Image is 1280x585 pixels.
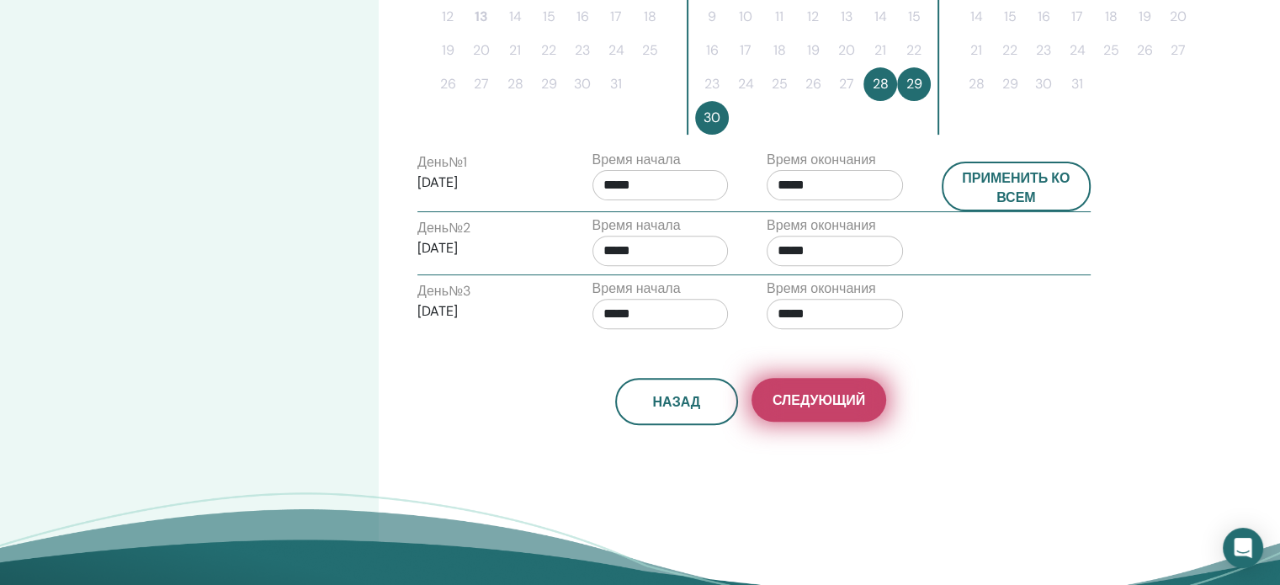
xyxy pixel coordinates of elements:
[463,282,470,300] font: 3
[969,75,985,93] font: 28
[1004,8,1017,25] font: 15
[417,302,458,320] font: [DATE]
[449,282,463,300] font: №
[841,8,852,25] font: 13
[775,8,783,25] font: 11
[608,41,624,59] font: 24
[1105,8,1118,25] font: 18
[807,8,819,25] font: 12
[767,151,876,168] font: Время окончания
[906,75,922,93] font: 29
[592,151,681,168] font: Время начала
[970,8,983,25] font: 14
[474,75,489,93] font: 27
[772,75,788,93] font: 25
[1139,8,1151,25] font: 19
[417,239,458,257] font: [DATE]
[1035,75,1052,93] font: 30
[592,279,681,297] font: Время начала
[509,8,522,25] font: 14
[839,75,854,93] font: 27
[708,8,716,25] font: 9
[417,219,449,237] font: День
[752,378,886,422] button: Следующий
[463,219,470,237] font: 2
[440,75,456,93] font: 26
[767,216,876,234] font: Время окончания
[874,41,886,59] font: 21
[739,8,752,25] font: 10
[610,8,622,25] font: 17
[615,378,738,425] button: Назад
[1171,41,1186,59] font: 27
[417,282,449,300] font: День
[475,8,488,25] font: 13
[1103,41,1119,59] font: 25
[1036,41,1051,59] font: 23
[575,41,590,59] font: 23
[449,219,463,237] font: №
[417,173,458,191] font: [DATE]
[449,153,463,171] font: №
[417,153,449,171] font: День
[574,75,591,93] font: 30
[644,8,656,25] font: 18
[541,41,556,59] font: 22
[509,41,521,59] font: 21
[1070,41,1086,59] font: 24
[463,153,467,171] font: 1
[773,41,786,59] font: 18
[1137,41,1153,59] font: 26
[1223,528,1263,568] div: Открытый Интерком Мессенджер
[442,41,454,59] font: 19
[507,75,523,93] font: 28
[873,75,889,93] font: 28
[592,216,681,234] font: Время начала
[576,8,589,25] font: 16
[1071,8,1083,25] font: 17
[740,41,752,59] font: 17
[874,8,887,25] font: 14
[942,162,1091,210] button: Применить ко всем
[473,41,490,59] font: 20
[1071,75,1083,93] font: 31
[704,109,720,126] font: 30
[642,41,658,59] font: 25
[805,75,821,93] font: 26
[1002,75,1018,93] font: 29
[706,41,719,59] font: 16
[738,75,754,93] font: 24
[906,41,921,59] font: 22
[652,393,700,411] font: Назад
[962,168,1070,205] font: Применить ко всем
[767,279,876,297] font: Время окончания
[1002,41,1017,59] font: 22
[1170,8,1187,25] font: 20
[838,41,855,59] font: 20
[1038,8,1050,25] font: 16
[970,41,982,59] font: 21
[908,8,921,25] font: 15
[442,8,454,25] font: 12
[704,75,720,93] font: 23
[543,8,555,25] font: 15
[541,75,557,93] font: 29
[807,41,820,59] font: 19
[610,75,622,93] font: 31
[773,391,865,409] font: Следующий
